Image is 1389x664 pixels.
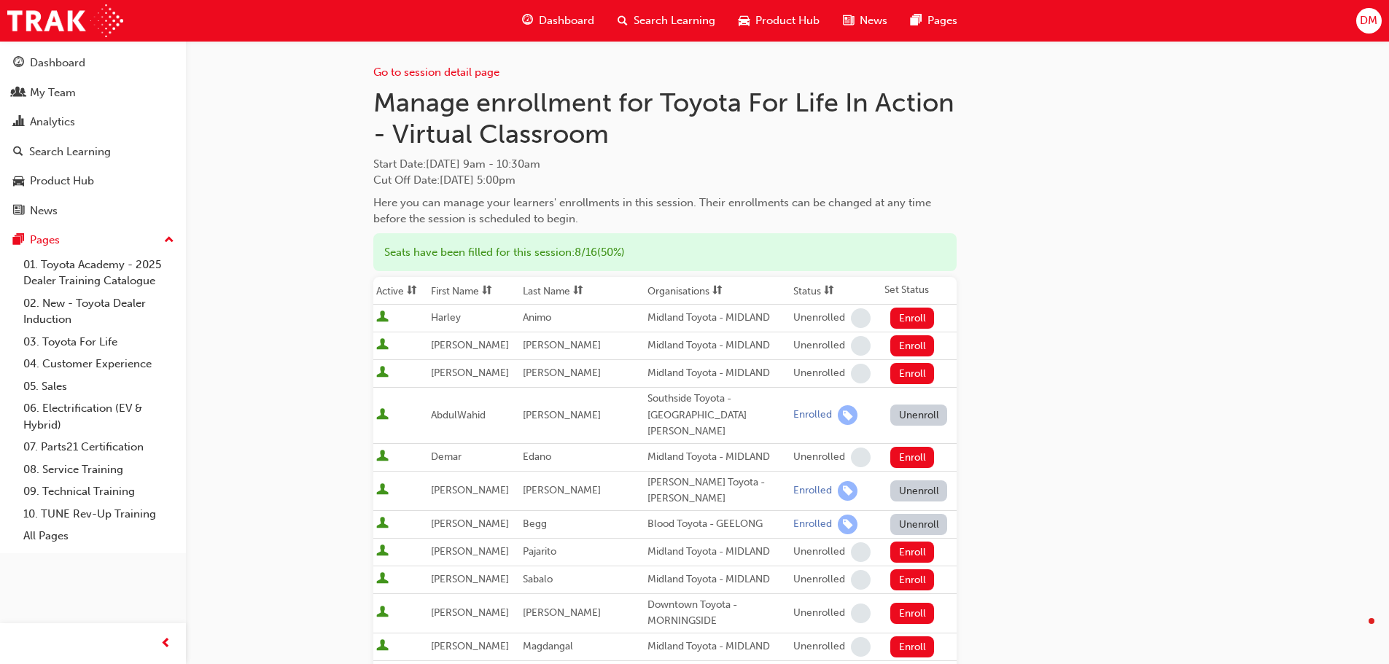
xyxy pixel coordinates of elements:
[851,448,871,467] span: learningRecordVerb_NONE-icon
[373,156,957,173] span: Start Date :
[431,573,509,585] span: [PERSON_NAME]
[851,604,871,623] span: learningRecordVerb_NONE-icon
[755,12,820,29] span: Product Hub
[523,573,553,585] span: Sabalo
[523,545,556,558] span: Pajarito
[431,484,509,496] span: [PERSON_NAME]
[793,311,845,325] div: Unenrolled
[851,637,871,657] span: learningRecordVerb_NONE-icon
[793,517,832,531] div: Enrolled
[539,12,594,29] span: Dashboard
[373,173,515,187] span: Cut Off Date : [DATE] 5:00pm
[860,12,887,29] span: News
[376,544,389,559] span: User is active
[523,450,551,463] span: Edano
[927,12,957,29] span: Pages
[647,365,787,382] div: Midland Toyota - MIDLAND
[30,85,76,101] div: My Team
[13,146,23,159] span: search-icon
[6,168,180,195] a: Product Hub
[647,516,787,533] div: Blood Toyota - GEELONG
[523,640,573,652] span: Magdangal
[573,285,583,297] span: sorting-icon
[523,311,551,324] span: Animo
[727,6,831,36] a: car-iconProduct Hub
[482,285,492,297] span: sorting-icon
[17,292,180,331] a: 02. New - Toyota Dealer Induction
[831,6,899,36] a: news-iconNews
[6,50,180,77] a: Dashboard
[882,277,957,305] th: Set Status
[13,87,24,100] span: people-icon
[17,503,180,526] a: 10. TUNE Rev-Up Training
[1339,614,1374,649] iframe: Intercom live chat
[160,635,171,653] span: prev-icon
[17,480,180,503] a: 09. Technical Training
[164,231,174,250] span: up-icon
[523,409,601,421] span: [PERSON_NAME]
[523,339,601,351] span: [PERSON_NAME]
[376,338,389,353] span: User is active
[851,542,871,562] span: learningRecordVerb_NONE-icon
[13,234,24,247] span: pages-icon
[647,337,787,354] div: Midland Toyota - MIDLAND
[6,227,180,254] button: Pages
[510,6,606,36] a: guage-iconDashboard
[17,353,180,375] a: 04. Customer Experience
[17,436,180,458] a: 07. Parts21 Certification
[13,57,24,70] span: guage-icon
[523,517,547,530] span: Begg
[373,277,428,305] th: Toggle SortBy
[647,449,787,466] div: Midland Toyota - MIDLAND
[17,397,180,436] a: 06. Electrification (EV & Hybrid)
[30,55,85,71] div: Dashboard
[431,450,462,463] span: Demar
[851,308,871,328] span: learningRecordVerb_NONE-icon
[890,480,947,501] button: Unenroll
[793,367,845,380] div: Unenrolled
[431,367,509,379] span: [PERSON_NAME]
[890,447,934,468] button: Enroll
[431,606,509,619] span: [PERSON_NAME]
[793,408,832,422] div: Enrolled
[376,572,389,587] span: User is active
[431,545,509,558] span: [PERSON_NAME]
[30,173,94,190] div: Product Hub
[851,364,871,383] span: learningRecordVerb_NONE-icon
[838,481,857,501] span: learningRecordVerb_ENROLL-icon
[647,544,787,561] div: Midland Toyota - MIDLAND
[13,175,24,188] span: car-icon
[647,597,787,630] div: Downtown Toyota - MORNINGSIDE
[890,335,934,356] button: Enroll
[890,603,934,624] button: Enroll
[30,232,60,249] div: Pages
[523,367,601,379] span: [PERSON_NAME]
[431,640,509,652] span: [PERSON_NAME]
[647,310,787,327] div: Midland Toyota - MIDLAND
[790,277,882,305] th: Toggle SortBy
[373,233,957,272] div: Seats have been filled for this session : 8 / 16 ( 50% )
[793,640,845,654] div: Unenrolled
[6,198,180,224] a: News
[431,517,509,530] span: [PERSON_NAME]
[17,525,180,547] a: All Pages
[606,6,727,36] a: search-iconSearch Learning
[793,573,845,587] div: Unenrolled
[890,363,934,384] button: Enroll
[13,116,24,129] span: chart-icon
[1360,12,1377,29] span: DM
[838,405,857,425] span: learningRecordVerb_ENROLL-icon
[30,203,58,219] div: News
[890,542,934,563] button: Enroll
[618,12,628,30] span: search-icon
[712,285,723,297] span: sorting-icon
[851,336,871,356] span: learningRecordVerb_NONE-icon
[843,12,854,30] span: news-icon
[851,570,871,590] span: learningRecordVerb_NONE-icon
[634,12,715,29] span: Search Learning
[890,308,934,329] button: Enroll
[645,277,790,305] th: Toggle SortBy
[376,517,389,531] span: User is active
[376,606,389,620] span: User is active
